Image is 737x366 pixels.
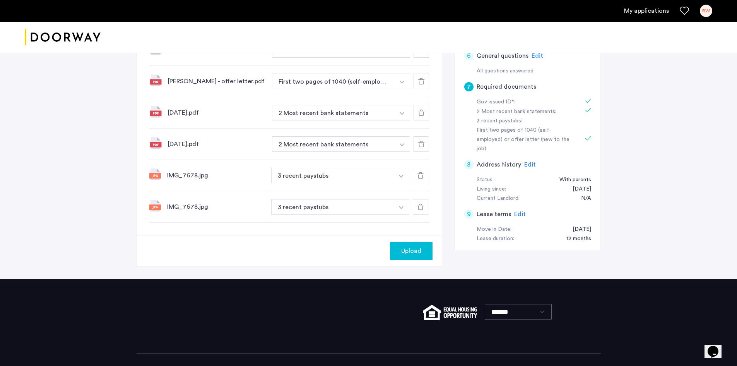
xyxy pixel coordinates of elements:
[25,23,101,52] img: logo
[25,23,101,52] a: Cazamio logo
[624,6,669,15] a: My application
[464,160,474,169] div: 8
[680,6,689,15] a: Favorites
[477,82,536,91] h5: Required documents
[559,234,591,244] div: 12 months
[485,304,552,320] select: Language select
[272,74,395,89] button: button
[477,160,521,169] h5: Address history
[168,139,266,149] div: [DATE].pdf
[565,185,591,194] div: 12/08/2002
[477,194,520,203] div: Current Landlord:
[705,335,729,358] iframe: chat widget
[390,242,433,260] button: button
[271,168,394,183] button: button
[272,136,395,152] button: button
[477,107,574,117] div: 2 Most recent bank statements:
[464,51,474,60] div: 6
[394,105,410,120] button: button
[464,82,474,91] div: 7
[477,225,511,234] div: Move in Date:
[400,81,404,84] img: arrow
[393,168,409,183] button: button
[400,143,404,146] img: arrow
[477,67,591,76] div: All questions answered
[524,162,536,168] span: Edit
[423,305,477,320] img: equal-housing.png
[464,210,474,219] div: 9
[149,137,162,149] img: file
[552,175,591,185] div: With parents
[272,105,395,120] button: button
[514,211,526,217] span: Edit
[477,98,574,107] div: Gov issued ID*:
[399,175,404,178] img: arrow
[401,246,421,256] span: Upload
[477,126,574,154] div: First two pages of 1040 (self-employed) or offer letter (new to the job):
[168,77,266,86] div: [PERSON_NAME] - offer letter.pdf
[532,53,543,59] span: Edit
[477,175,494,185] div: Status:
[149,105,162,118] img: file
[167,171,265,180] div: IMG_7678.jpg
[565,225,591,234] div: 10/01/2025
[477,51,528,60] h5: General questions
[394,136,410,152] button: button
[393,199,409,215] button: button
[394,74,410,89] button: button
[700,5,712,17] div: RW
[149,168,161,180] img: file
[477,210,511,219] h5: Lease terms
[399,206,404,209] img: arrow
[168,108,266,117] div: [DATE].pdf
[573,194,591,203] div: N/A
[271,199,394,215] button: button
[477,185,506,194] div: Living since:
[400,112,404,115] img: arrow
[477,234,514,244] div: Lease duration:
[149,74,162,86] img: file
[477,117,574,126] div: 3 recent paystubs:
[167,202,265,211] div: IMG_7678.jpg
[149,200,161,211] img: file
